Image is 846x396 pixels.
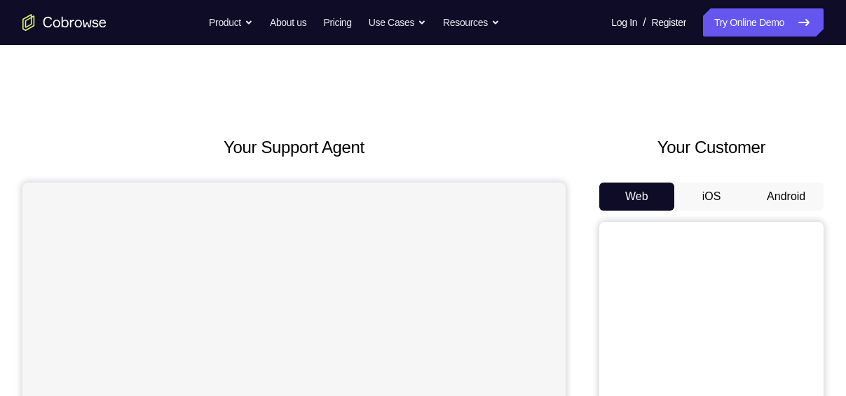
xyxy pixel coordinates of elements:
a: Try Online Demo [703,8,824,37]
h2: Your Support Agent [22,135,566,160]
button: Resources [443,8,500,37]
button: Use Cases [369,8,426,37]
a: Log In [611,8,637,37]
a: Go to the home page [22,14,107,31]
span: / [643,14,646,31]
a: Pricing [323,8,351,37]
button: Product [209,8,253,37]
button: Android [749,183,824,211]
a: Register [652,8,686,37]
button: Web [599,183,674,211]
h2: Your Customer [599,135,824,160]
a: About us [270,8,306,37]
button: iOS [674,183,749,211]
